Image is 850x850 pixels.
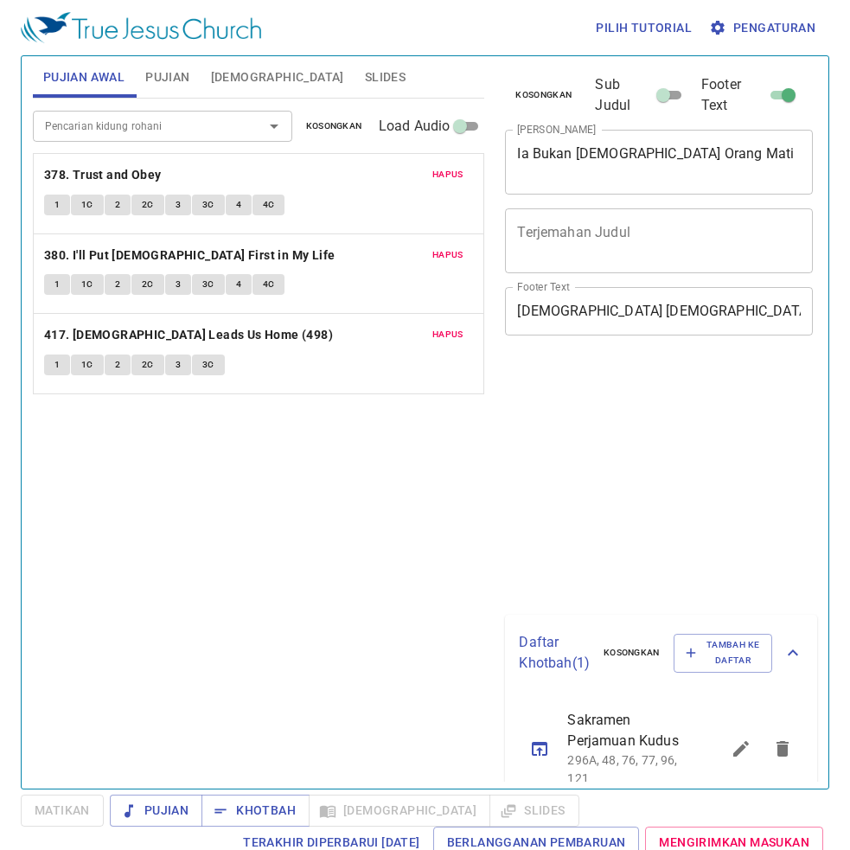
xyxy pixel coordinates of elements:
[115,277,120,292] span: 2
[145,67,189,88] span: Pujian
[131,355,164,375] button: 2C
[44,164,164,186] button: 378. Trust and Obey
[43,67,125,88] span: Pujian Awal
[202,357,214,373] span: 3C
[142,357,154,373] span: 2C
[110,795,202,827] button: Pujian
[165,274,191,295] button: 3
[505,615,817,691] div: Daftar Khotbah(1)KosongkanTambah ke Daftar
[54,197,60,213] span: 1
[211,67,344,88] span: [DEMOGRAPHIC_DATA]
[142,197,154,213] span: 2C
[115,357,120,373] span: 2
[422,324,474,345] button: Hapus
[519,632,590,674] p: Daftar Khotbah ( 1 )
[296,116,373,137] button: Kosongkan
[685,637,762,668] span: Tambah ke Daftar
[54,277,60,292] span: 1
[263,277,275,292] span: 4C
[165,195,191,215] button: 3
[263,197,275,213] span: 4C
[105,355,131,375] button: 2
[505,691,817,805] ul: sermon lineup list
[226,195,252,215] button: 4
[44,164,162,186] b: 378. Trust and Obey
[674,634,773,672] button: Tambah ke Daftar
[124,800,189,821] span: Pujian
[432,247,463,263] span: Hapus
[593,642,670,663] button: Kosongkan
[105,274,131,295] button: 2
[596,17,692,39] span: Pilih tutorial
[81,197,93,213] span: 1C
[71,355,104,375] button: 1C
[262,114,286,138] button: Open
[306,118,362,134] span: Kosongkan
[44,195,70,215] button: 1
[252,274,285,295] button: 4C
[706,12,822,44] button: Pengaturan
[517,145,801,178] textarea: Ia Bukan [DEMOGRAPHIC_DATA] Orang Mati
[422,245,474,265] button: Hapus
[604,645,660,661] span: Kosongkan
[215,800,296,821] span: Khotbah
[202,277,214,292] span: 3C
[567,710,679,751] span: Sakramen Perjamuan Kudus
[71,195,104,215] button: 1C
[131,274,164,295] button: 2C
[589,12,699,44] button: Pilih tutorial
[165,355,191,375] button: 3
[422,164,474,185] button: Hapus
[201,795,310,827] button: Khotbah
[432,167,463,182] span: Hapus
[595,74,653,116] span: Sub Judul
[44,324,333,346] b: 417. [DEMOGRAPHIC_DATA] Leads Us Home (498)
[44,274,70,295] button: 1
[379,116,451,137] span: Load Audio
[701,74,764,116] span: Footer Text
[505,85,582,105] button: Kosongkan
[131,195,164,215] button: 2C
[81,357,93,373] span: 1C
[81,277,93,292] span: 1C
[71,274,104,295] button: 1C
[515,87,572,103] span: Kosongkan
[432,327,463,342] span: Hapus
[142,277,154,292] span: 2C
[21,12,261,43] img: True Jesus Church
[176,277,181,292] span: 3
[567,751,679,786] p: 296A, 48, 76, 77, 96, 121
[115,197,120,213] span: 2
[236,277,241,292] span: 4
[54,357,60,373] span: 1
[44,355,70,375] button: 1
[192,274,225,295] button: 3C
[44,324,336,346] button: 417. [DEMOGRAPHIC_DATA] Leads Us Home (498)
[236,197,241,213] span: 4
[44,245,336,266] b: 380. I'll Put [DEMOGRAPHIC_DATA] First in My Life
[176,357,181,373] span: 3
[498,354,753,609] iframe: from-child
[105,195,131,215] button: 2
[713,17,815,39] span: Pengaturan
[44,245,338,266] button: 380. I'll Put [DEMOGRAPHIC_DATA] First in My Life
[365,67,406,88] span: Slides
[176,197,181,213] span: 3
[226,274,252,295] button: 4
[252,195,285,215] button: 4C
[192,195,225,215] button: 3C
[192,355,225,375] button: 3C
[202,197,214,213] span: 3C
